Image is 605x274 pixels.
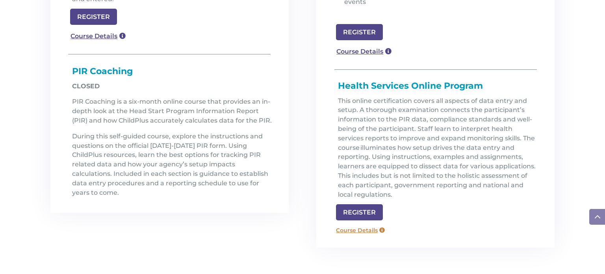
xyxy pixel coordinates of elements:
span: Health Services Online Program [338,80,483,91]
a: REGISTER [336,24,383,40]
p: During this self-guided course, explore the instructions and questions on the official [DATE]-[DA... [72,132,273,198]
p: PIR Coaching is a six‐month online course that provides an in-depth look at the Head Start Progra... [72,97,273,131]
a: Course Details [332,44,396,59]
a: Course Details [332,224,389,237]
span: PIR Coaching [72,66,133,76]
span: This online certification covers all aspects of data entry and setup. A thorough examination conn... [338,97,536,198]
strong: CLOSED [72,82,100,90]
a: Course Details [66,29,130,43]
a: REGISTER [70,9,117,25]
a: REGISTER [336,204,383,220]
